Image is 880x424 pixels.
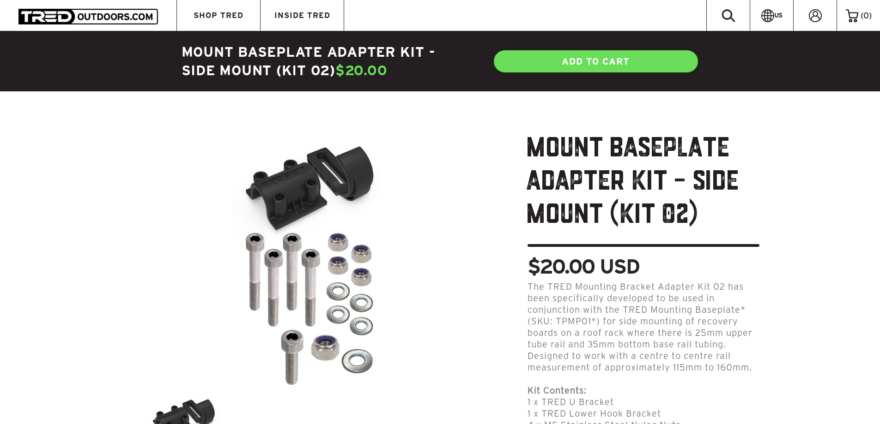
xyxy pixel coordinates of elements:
[18,9,158,24] img: TRED Outdoors America
[846,9,858,22] img: cart-icon
[861,12,872,20] span: ( )
[179,133,439,393] img: 2_85567720-23a8-4d8c-9c5c-f158542b0fe6_700x.png
[863,11,869,20] span: 0
[335,63,388,78] span: $20.00
[274,12,330,19] span: INSIDE TRED
[528,133,759,247] h1: Mount Baseplate Adapter Kit - Side Mount (Kit 02)
[528,408,661,418] span: 1 x TRED Lower Hook Bracket
[194,12,243,19] span: SHOP TRED
[182,43,440,80] h4: Mount Baseplate Adapter Kit - Side Mount (Kit 02)
[528,385,587,395] strong: Kit Contents:
[528,397,614,407] span: 1 x TRED U Bracket
[528,256,639,276] span: $20.00 USD
[493,49,699,73] a: ADD TO CART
